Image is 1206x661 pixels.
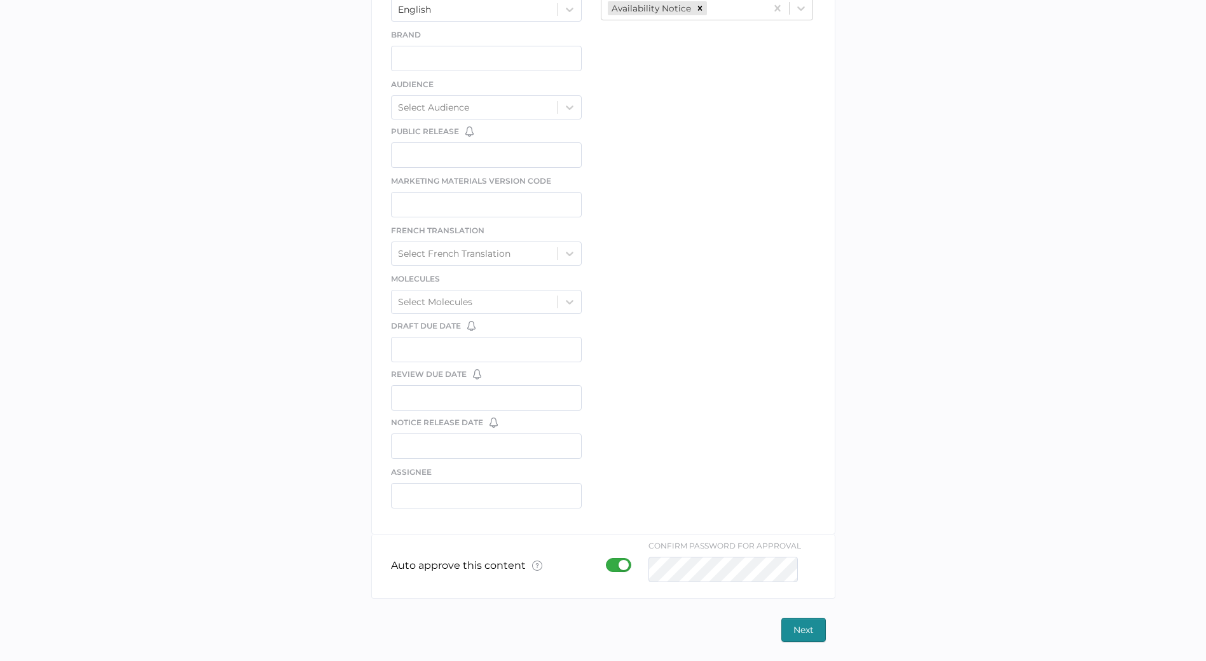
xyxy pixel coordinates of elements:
img: bell-default.8986a8bf.svg [490,418,498,428]
span: Brand [391,30,421,39]
span: French Translation [391,226,484,235]
img: bell-default.8986a8bf.svg [465,126,474,137]
img: bell-default.8986a8bf.svg [473,369,481,379]
span: Public Release [391,126,459,137]
div: English [398,4,431,15]
p: Auto approve this content [391,559,542,574]
img: tooltip-default.0a89c667.svg [532,561,542,571]
span: Assignee [391,467,432,477]
button: Next [781,618,826,642]
img: bell-default.8986a8bf.svg [467,321,476,331]
span: Molecules [391,274,440,283]
span: Draft Due Date [391,320,461,332]
span: Audience [391,79,434,89]
div: Select Audience [398,102,469,113]
div: Select Molecules [398,296,472,308]
span: Next [793,618,814,641]
span: Review Due Date [391,369,467,380]
span: Notice Release Date [391,417,483,428]
span: Marketing Materials Version Code [391,176,551,186]
div: Select French Translation [398,248,510,259]
div: confirm password for approval [648,541,801,550]
div: Availability Notice [608,1,693,15]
